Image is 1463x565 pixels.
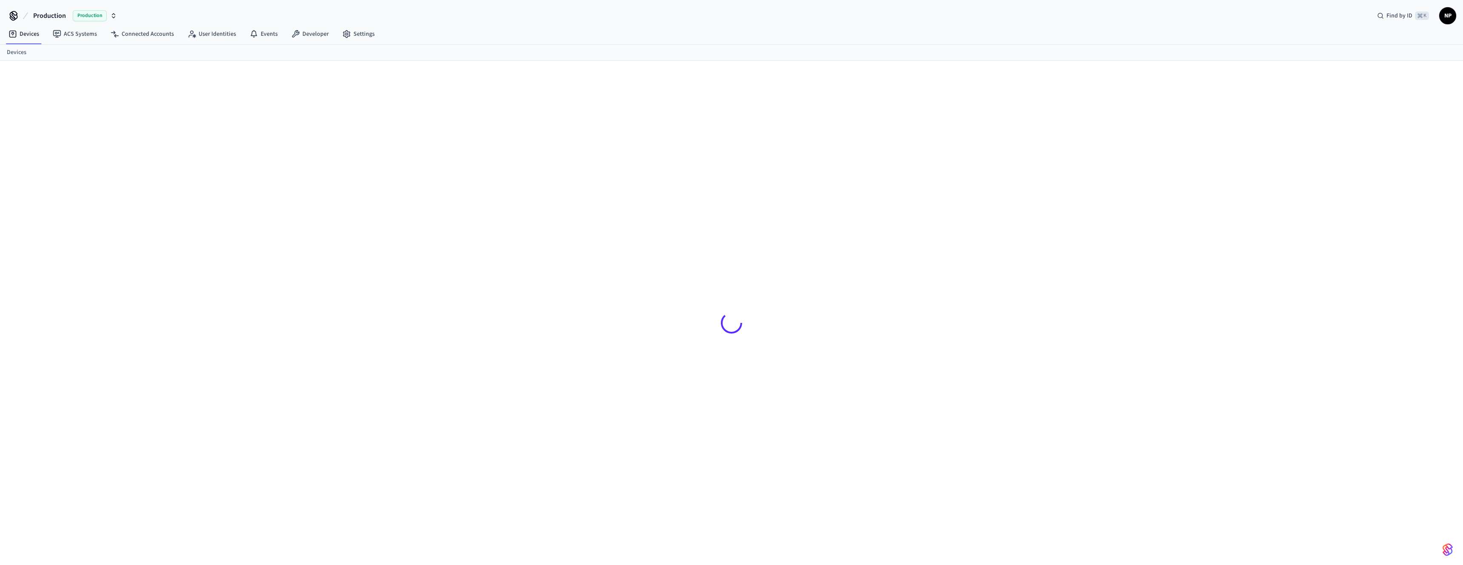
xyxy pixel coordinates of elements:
a: User Identities [181,26,243,42]
button: NP [1439,7,1456,24]
span: Find by ID [1386,11,1412,20]
a: Connected Accounts [104,26,181,42]
a: Devices [2,26,46,42]
div: Find by ID⌘ K [1370,8,1436,23]
img: SeamLogoGradient.69752ec5.svg [1443,543,1453,556]
span: ⌘ K [1415,11,1429,20]
span: Production [33,11,66,21]
a: Devices [7,48,26,57]
a: ACS Systems [46,26,104,42]
span: Production [73,10,107,21]
a: Settings [336,26,381,42]
a: Developer [285,26,336,42]
a: Events [243,26,285,42]
span: NP [1440,8,1455,23]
